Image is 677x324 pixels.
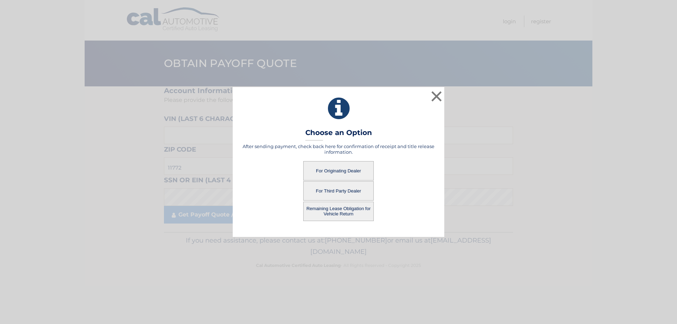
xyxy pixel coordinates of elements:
button: For Originating Dealer [303,161,374,181]
button: × [429,89,444,103]
h3: Choose an Option [305,128,372,141]
button: For Third Party Dealer [303,181,374,201]
h5: After sending payment, check back here for confirmation of receipt and title release information. [242,143,435,155]
button: Remaining Lease Obligation for Vehicle Return [303,202,374,221]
